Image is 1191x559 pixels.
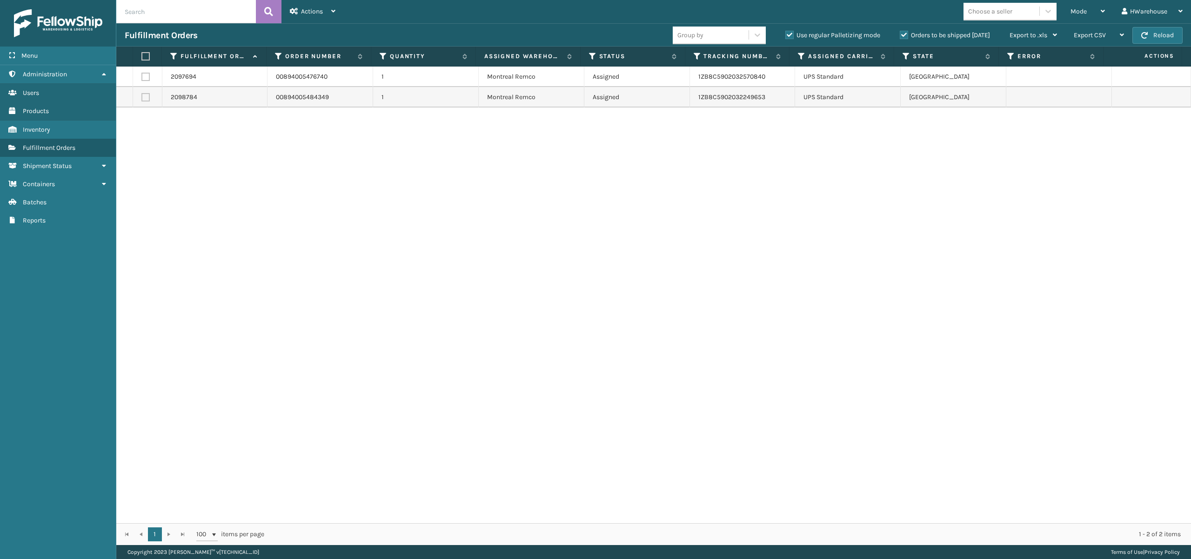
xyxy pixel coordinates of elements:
label: Order Number [285,52,353,61]
td: Montreal Remco [479,67,584,87]
div: 1 - 2 of 2 items [277,530,1181,539]
label: Status [599,52,667,61]
span: Products [23,107,49,115]
a: 1 [148,527,162,541]
label: Orders to be shipped [DATE] [900,31,990,39]
span: 100 [196,530,210,539]
label: Fulfillment Order Id [181,52,248,61]
td: [GEOGRAPHIC_DATA] [901,87,1006,108]
span: Actions [301,7,323,15]
span: Fulfillment Orders [23,144,75,152]
td: UPS Standard [795,87,901,108]
td: 00894005476740 [268,67,373,87]
span: Export to .xls [1010,31,1047,39]
a: 1ZB8C5902032570840 [698,73,765,81]
div: Group by [677,30,703,40]
p: Copyright 2023 [PERSON_NAME]™ v [TECHNICAL_ID] [127,545,259,559]
span: Inventory [23,126,50,134]
span: items per page [196,527,264,541]
td: UPS Standard [795,67,901,87]
span: Actions [1106,48,1180,64]
td: 1 [373,87,479,108]
div: Choose a seller [968,7,1012,16]
a: Privacy Policy [1144,549,1180,555]
label: Quantity [390,52,458,61]
span: Batches [23,198,47,206]
a: Terms of Use [1111,549,1143,555]
td: Assigned [584,67,690,87]
button: Reload [1132,27,1183,44]
td: Assigned [584,87,690,108]
label: Assigned Carrier Service [808,52,876,61]
span: Shipment Status [23,162,72,170]
span: Users [23,89,39,97]
span: Administration [23,70,67,78]
span: Containers [23,180,55,188]
span: Export CSV [1074,31,1106,39]
a: 1ZB8C5902032249653 [698,93,765,101]
label: Tracking Number [703,52,771,61]
a: 2097694 [171,72,196,81]
td: 00894005484349 [268,87,373,108]
td: Montreal Remco [479,87,584,108]
label: State [913,52,981,61]
td: 1 [373,67,479,87]
a: 2098784 [171,93,197,102]
span: Menu [21,52,38,60]
label: Use regular Palletizing mode [785,31,880,39]
img: logo [14,9,102,37]
div: | [1111,545,1180,559]
td: [GEOGRAPHIC_DATA] [901,67,1006,87]
span: Mode [1071,7,1087,15]
label: Assigned Warehouse [484,52,562,61]
span: Reports [23,216,46,224]
label: Error [1017,52,1085,61]
h3: Fulfillment Orders [125,30,197,41]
